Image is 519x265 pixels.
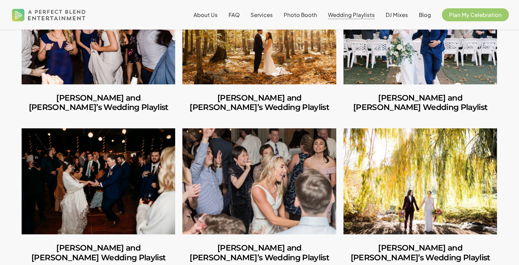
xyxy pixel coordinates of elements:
a: Blog [419,12,431,18]
a: Amara and Jon’s Wedding Playlist [182,128,336,234]
a: Plan My Celebration [442,12,509,18]
a: FAQ [229,12,240,18]
a: DJ Mixes [386,12,408,18]
span: Blog [419,11,431,18]
a: Photo Booth [284,12,317,18]
span: Services [250,11,273,18]
a: George and Mackenzie’s Wedding Playlist [343,84,497,122]
a: Wedding Playlists [328,12,375,18]
a: Mike and Amanda’s Wedding Playlist [22,84,175,122]
span: Wedding Playlists [328,11,375,18]
a: Ruben and Lesley’s Wedding Playlist [182,84,336,122]
a: Norah and Schuyler’s Wedding Playlist [22,128,175,234]
a: Adriana and Jenna’s Wedding Playlist [343,128,497,234]
span: Photo Booth [284,11,317,18]
span: Plan My Celebration [449,11,502,18]
img: A Perfect Blend Entertainment [10,3,88,27]
a: About Us [194,12,218,18]
span: About Us [194,11,218,18]
span: DJ Mixes [386,11,408,18]
span: FAQ [229,11,240,18]
a: Services [250,12,273,18]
